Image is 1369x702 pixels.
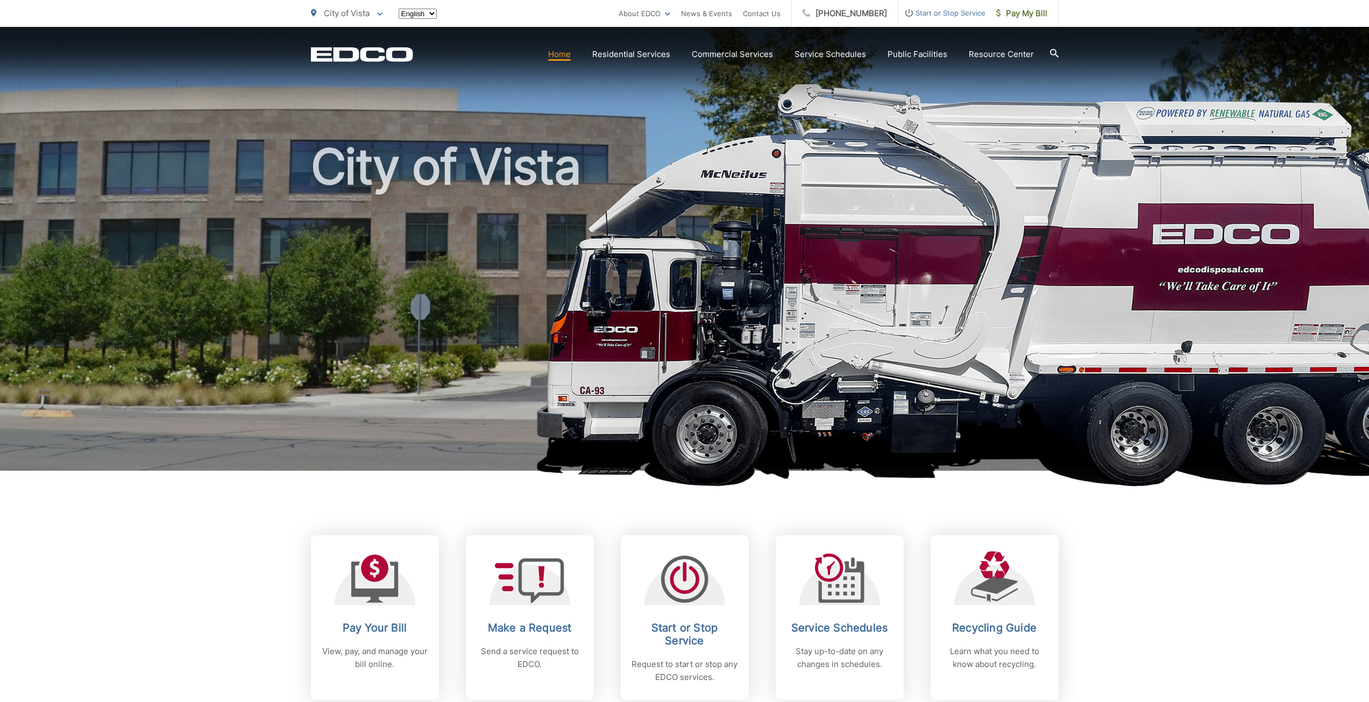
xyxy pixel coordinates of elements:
[477,645,583,671] p: Send a service request to EDCO.
[795,48,866,61] a: Service Schedules
[743,7,781,20] a: Contact Us
[941,621,1048,634] h2: Recycling Guide
[969,48,1034,61] a: Resource Center
[322,645,428,671] p: View, pay, and manage your bill online.
[311,535,439,700] a: Pay Your Bill View, pay, and manage your bill online.
[681,7,732,20] a: News & Events
[996,7,1047,20] span: Pay My Bill
[692,48,773,61] a: Commercial Services
[322,621,428,634] h2: Pay Your Bill
[548,48,571,61] a: Home
[477,621,583,634] h2: Make a Request
[399,9,437,19] select: Select a language
[941,645,1048,671] p: Learn what you need to know about recycling.
[619,7,670,20] a: About EDCO
[632,658,738,684] p: Request to start or stop any EDCO services.
[931,535,1059,700] a: Recycling Guide Learn what you need to know about recycling.
[786,645,893,671] p: Stay up-to-date on any changes in schedules.
[466,535,594,700] a: Make a Request Send a service request to EDCO.
[311,140,1059,480] h1: City of Vista
[632,621,738,647] h2: Start or Stop Service
[786,621,893,634] h2: Service Schedules
[592,48,670,61] a: Residential Services
[776,535,904,700] a: Service Schedules Stay up-to-date on any changes in schedules.
[888,48,947,61] a: Public Facilities
[324,8,370,18] span: City of Vista
[311,47,413,62] a: EDCD logo. Return to the homepage.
